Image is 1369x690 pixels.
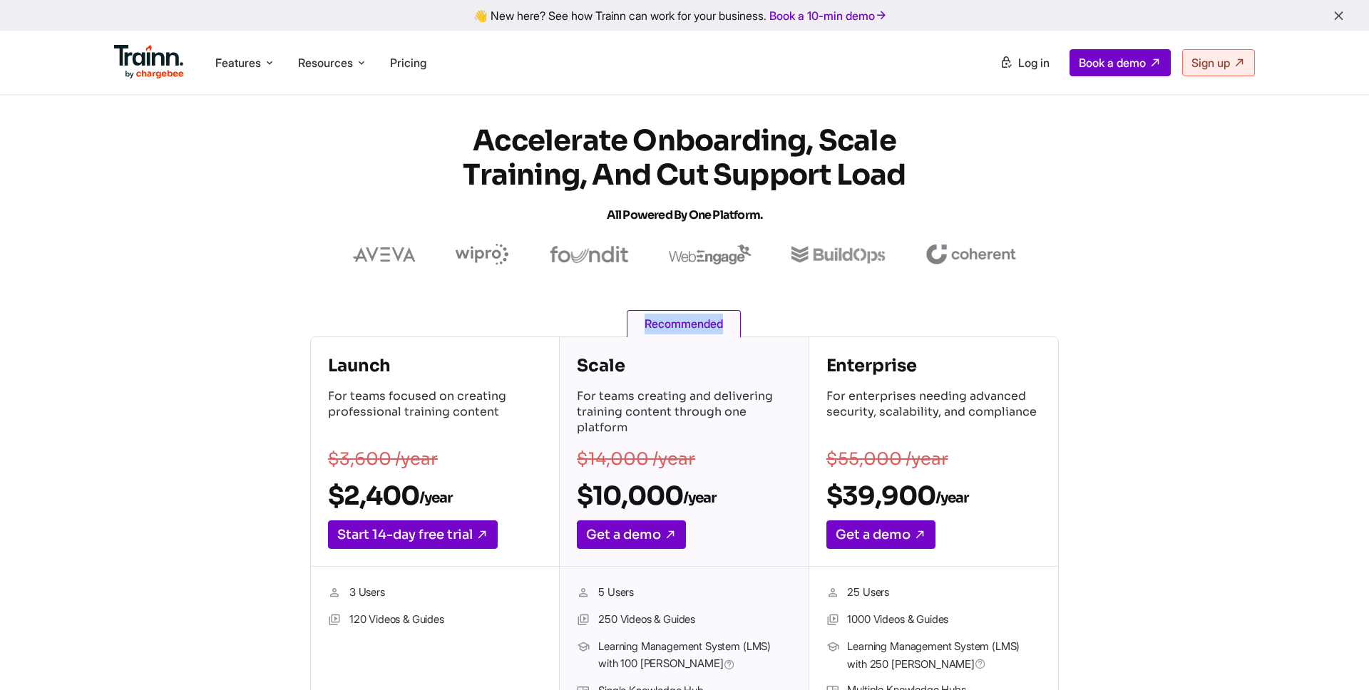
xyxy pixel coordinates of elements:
[1079,56,1146,70] span: Book a demo
[766,6,891,26] a: Book a 10-min demo
[598,638,791,674] span: Learning Management System (LMS) with 100 [PERSON_NAME]
[926,244,1016,264] img: coherent logo
[577,448,695,470] s: $14,000 /year
[328,611,542,629] li: 120 Videos & Guides
[826,520,935,549] a: Get a demo
[577,520,686,549] a: Get a demo
[328,354,542,377] h4: Launch
[847,638,1040,673] span: Learning Management System (LMS) with 250 [PERSON_NAME]
[298,55,353,71] span: Resources
[1298,622,1369,690] iframe: Chat Widget
[826,354,1041,377] h4: Enterprise
[419,489,452,507] sub: /year
[328,480,542,512] h2: $2,400
[328,584,542,602] li: 3 Users
[114,45,184,79] img: Trainn Logo
[826,584,1041,602] li: 25 Users
[577,354,791,377] h4: Scale
[328,520,498,549] a: Start 14-day free trial
[791,246,885,264] img: buildops logo
[1182,49,1255,76] a: Sign up
[826,388,1041,438] p: For enterprises needing advanced security, scalability, and compliance
[328,388,542,438] p: For teams focused on creating professional training content
[935,489,968,507] sub: /year
[826,611,1041,629] li: 1000 Videos & Guides
[826,480,1041,512] h2: $39,900
[607,207,763,222] span: All Powered by One Platform.
[1191,56,1230,70] span: Sign up
[577,388,791,438] p: For teams creating and delivering training content through one platform
[549,246,629,263] img: foundit logo
[390,56,426,70] a: Pricing
[353,247,416,262] img: aveva logo
[577,480,791,512] h2: $10,000
[1070,49,1171,76] a: Book a demo
[428,124,941,232] h1: Accelerate Onboarding, Scale Training, and Cut Support Load
[991,50,1058,76] a: Log in
[683,489,716,507] sub: /year
[1018,56,1050,70] span: Log in
[826,448,948,470] s: $55,000 /year
[9,9,1360,22] div: 👋 New here? See how Trainn can work for your business.
[669,244,752,264] img: webengage logo
[215,55,261,71] span: Features
[328,448,438,470] s: $3,600 /year
[577,611,791,629] li: 250 Videos & Guides
[577,584,791,602] li: 5 Users
[627,310,741,337] span: Recommended
[456,244,509,265] img: wipro logo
